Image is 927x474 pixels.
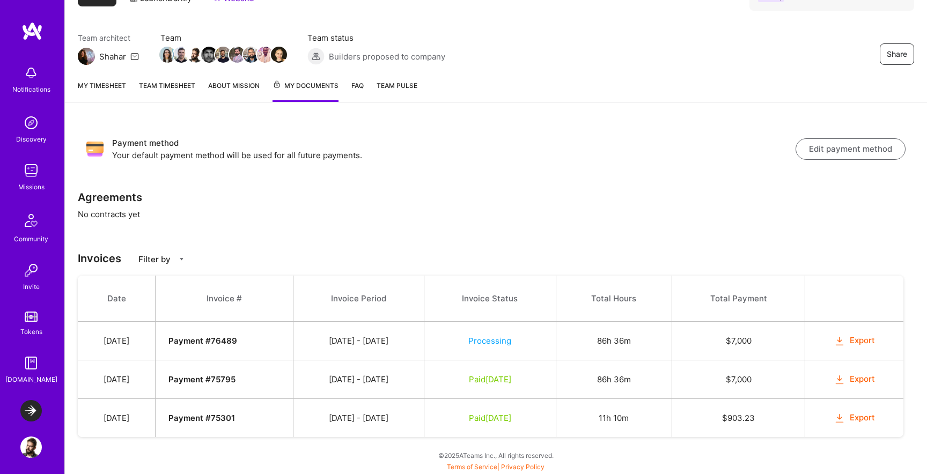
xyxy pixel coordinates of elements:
th: Invoice Period [293,276,424,322]
a: Team timesheet [139,80,195,102]
a: Team Pulse [377,80,417,102]
a: Privacy Policy [501,463,545,471]
img: Payment method [86,140,104,158]
th: Invoice # [156,276,293,322]
img: logo [21,21,43,41]
span: Team status [307,32,445,43]
a: My Documents [273,80,339,102]
img: Invite [20,260,42,281]
img: Team Member Avatar [187,47,203,63]
h3: Agreements [78,191,914,204]
td: [DATE] [78,399,156,438]
a: FAQ [351,80,364,102]
td: $ 7,000 [672,322,805,360]
td: [DATE] - [DATE] [293,399,424,438]
img: Team Member Avatar [173,47,189,63]
img: tokens [25,312,38,322]
a: My timesheet [78,80,126,102]
button: Export [834,373,876,386]
img: Team Member Avatar [271,47,287,63]
i: icon Mail [130,52,139,61]
img: Team Member Avatar [159,47,175,63]
div: Missions [18,181,45,192]
span: Processing [468,336,511,346]
img: User Avatar [20,436,42,458]
a: Team Member Avatar [160,46,174,64]
p: Your default payment method will be used for all future payments. [112,150,796,161]
img: Team Member Avatar [201,47,217,63]
td: 11h 10m [556,399,672,438]
a: User Avatar [18,436,45,458]
div: [DOMAIN_NAME] [5,374,57,385]
div: No contracts yet [65,115,927,474]
img: Team Member Avatar [243,47,259,63]
strong: Payment # 75301 [168,413,235,423]
span: | [447,463,545,471]
button: Share [880,43,914,65]
img: Team Member Avatar [229,47,245,63]
i: icon OrangeDownload [834,335,846,347]
a: Team Member Avatar [272,46,286,64]
td: $ 7,000 [672,360,805,399]
div: Shahar [99,51,126,62]
a: Team Member Avatar [244,46,258,64]
span: My Documents [273,80,339,92]
a: Team Member Avatar [258,46,272,64]
a: Team Member Avatar [216,46,230,64]
td: 86h 36m [556,322,672,360]
a: Team Member Avatar [174,46,188,64]
img: Community [18,208,44,233]
i: icon OrangeDownload [834,374,846,386]
div: Tokens [20,326,42,337]
strong: Payment # 75795 [168,374,236,384]
td: [DATE] [78,322,156,360]
div: Discovery [16,134,47,145]
div: Notifications [12,84,50,95]
div: Community [14,233,48,245]
a: Team Member Avatar [188,46,202,64]
span: Share [887,49,907,60]
td: 86h 36m [556,360,672,399]
div: © 2025 ATeams Inc., All rights reserved. [64,442,927,469]
a: About Mission [208,80,260,102]
th: Date [78,276,156,322]
th: Total Hours [556,276,672,322]
span: Builders proposed to company [329,51,445,62]
span: Paid [DATE] [469,374,511,384]
span: Paid [DATE] [469,413,511,423]
td: [DATE] - [DATE] [293,322,424,360]
img: Team Architect [78,48,95,65]
img: bell [20,62,42,84]
img: Team Member Avatar [257,47,273,63]
td: $ 903.23 [672,399,805,438]
i: icon OrangeDownload [834,412,846,425]
a: LaunchDarkly: Experimentation Delivery Team [18,400,45,421]
th: Total Payment [672,276,805,322]
strong: Payment # 76489 [168,336,237,346]
h3: Invoices [78,252,914,265]
span: Team Pulse [377,82,417,90]
a: Team Member Avatar [202,46,216,64]
button: Export [834,412,876,424]
span: Team [160,32,286,43]
div: Invite [23,281,40,292]
th: Invoice Status [424,276,556,322]
img: Team Member Avatar [215,47,231,63]
span: Team architect [78,32,139,43]
img: teamwork [20,160,42,181]
button: Edit payment method [796,138,906,160]
a: Terms of Service [447,463,497,471]
h3: Payment method [112,137,796,150]
td: [DATE] [78,360,156,399]
i: icon CaretDown [178,256,185,263]
button: Export [834,335,876,347]
img: discovery [20,112,42,134]
td: [DATE] - [DATE] [293,360,424,399]
p: Filter by [138,254,171,265]
a: Team Member Avatar [230,46,244,64]
img: LaunchDarkly: Experimentation Delivery Team [20,400,42,421]
img: guide book [20,352,42,374]
img: Builders proposed to company [307,48,325,65]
